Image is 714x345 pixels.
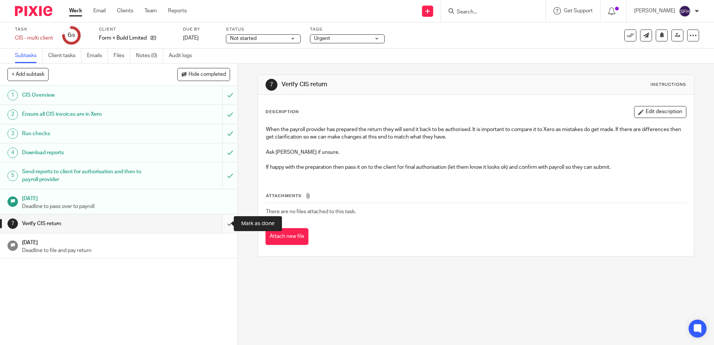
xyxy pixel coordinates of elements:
[564,8,593,13] span: Get Support
[651,82,686,88] div: Instructions
[22,247,230,254] p: Deadline to file and pay return
[22,109,150,120] h1: Ensure all CIS invoices are in Xero
[22,166,150,185] h1: Send reports to client for authorisation and then to payroll provider
[266,126,686,141] p: When the payroll provider has prepared the return they will send it back to be authorised. It is ...
[22,128,150,139] h1: Run checks
[679,5,691,17] img: svg%3E
[226,27,301,32] label: Status
[7,90,18,100] div: 1
[310,27,385,32] label: Tags
[634,106,686,118] button: Edit description
[177,68,230,81] button: Hide completed
[99,27,174,32] label: Client
[456,9,523,16] input: Search
[68,31,75,40] div: 6
[168,7,187,15] a: Reports
[266,79,277,91] div: 7
[183,35,199,41] span: [DATE]
[136,49,163,63] a: Notes (0)
[15,49,43,63] a: Subtasks
[15,34,53,42] div: CIS - multi client
[266,164,686,171] p: If happy with the preparation then pass it on to the client for final authorisation (let them kno...
[22,237,230,246] h1: [DATE]
[15,27,53,32] label: Task
[266,228,308,245] button: Attach new file
[22,90,150,101] h1: CIS Overview
[69,7,82,15] a: Work
[266,209,356,214] span: There are no files attached to this task.
[7,128,18,139] div: 3
[22,218,150,229] h1: Verify CIS return
[230,36,257,41] span: Not started
[22,193,230,202] h1: [DATE]
[7,68,49,81] button: + Add subtask
[48,49,81,63] a: Client tasks
[7,218,18,229] div: 7
[22,203,230,210] p: Deadline to pass over to payroll
[266,194,302,198] span: Attachments
[7,109,18,120] div: 2
[7,171,18,181] div: 5
[93,7,106,15] a: Email
[189,72,226,78] span: Hide completed
[183,27,217,32] label: Due by
[15,6,52,16] img: Pixie
[7,147,18,158] div: 4
[114,49,130,63] a: Files
[87,49,108,63] a: Emails
[22,147,150,158] h1: Download reports
[117,7,133,15] a: Clients
[266,149,686,156] p: Ask [PERSON_NAME] if unsure.
[99,34,147,42] p: Form + Build Limited
[71,34,75,38] small: /8
[266,109,299,115] p: Description
[282,81,492,88] h1: Verify CIS return
[145,7,157,15] a: Team
[634,7,675,15] p: [PERSON_NAME]
[169,49,198,63] a: Audit logs
[314,36,330,41] span: Urgent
